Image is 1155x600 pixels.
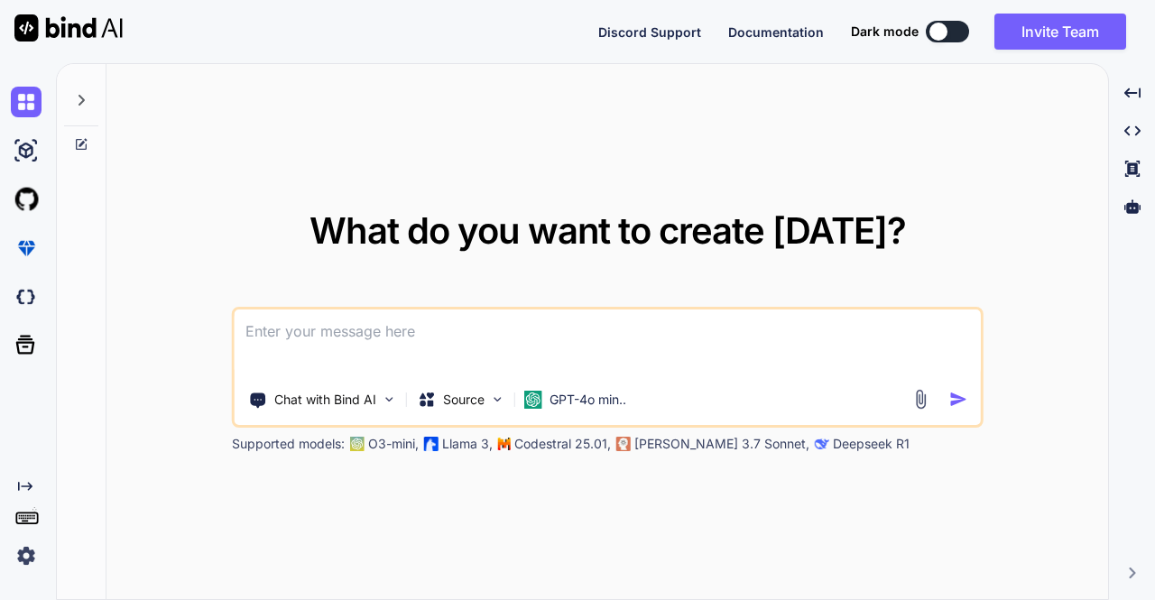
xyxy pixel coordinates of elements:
[443,391,485,409] p: Source
[350,437,365,451] img: GPT-4
[815,437,829,451] img: claude
[11,540,42,571] img: settings
[910,389,930,410] img: attachment
[833,435,910,453] p: Deepseek R1
[232,435,345,453] p: Supported models:
[442,435,493,453] p: Llama 3,
[490,392,505,407] img: Pick Models
[524,391,542,409] img: GPT-4o mini
[948,390,967,409] img: icon
[634,435,809,453] p: [PERSON_NAME] 3.7 Sonnet,
[728,24,824,40] span: Documentation
[382,392,397,407] img: Pick Tools
[274,391,376,409] p: Chat with Bind AI
[424,437,439,451] img: Llama2
[851,23,919,41] span: Dark mode
[11,282,42,312] img: darkCloudIdeIcon
[514,435,611,453] p: Codestral 25.01,
[498,438,511,450] img: Mistral-AI
[994,14,1126,50] button: Invite Team
[550,391,626,409] p: GPT-4o min..
[310,208,906,253] span: What do you want to create [DATE]?
[728,23,824,42] button: Documentation
[368,435,419,453] p: O3-mini,
[11,184,42,215] img: githubLight
[616,437,631,451] img: claude
[11,87,42,117] img: chat
[14,14,123,42] img: Bind AI
[11,233,42,263] img: premium
[598,24,701,40] span: Discord Support
[11,135,42,166] img: ai-studio
[598,23,701,42] button: Discord Support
